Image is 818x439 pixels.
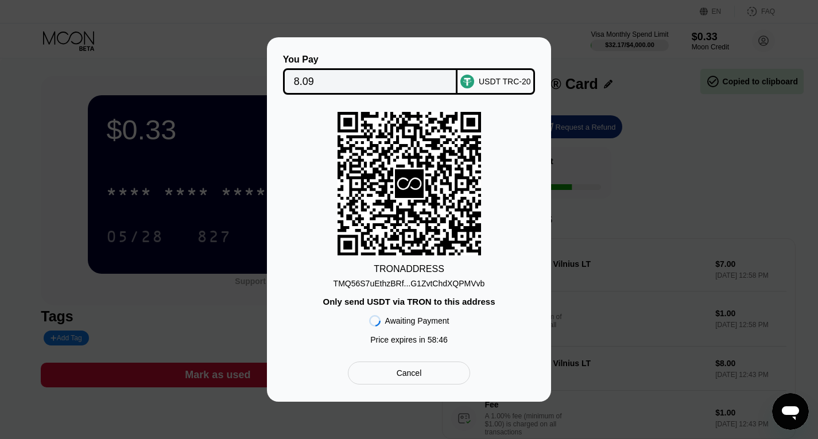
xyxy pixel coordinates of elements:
[374,264,444,274] div: TRON ADDRESS
[428,335,448,344] span: 58 : 46
[323,297,495,306] div: Only send USDT via TRON to this address
[385,316,449,325] div: Awaiting Payment
[283,55,458,65] div: You Pay
[284,55,534,95] div: You PayUSDT TRC-20
[397,368,422,378] div: Cancel
[348,362,470,384] div: Cancel
[370,335,448,344] div: Price expires in
[479,77,531,86] div: USDT TRC-20
[334,274,485,288] div: TMQ56S7uEthzBRf...G1ZvtChdXQPMVvb
[772,393,809,430] iframe: Button to launch messaging window
[334,279,485,288] div: TMQ56S7uEthzBRf...G1ZvtChdXQPMVvb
